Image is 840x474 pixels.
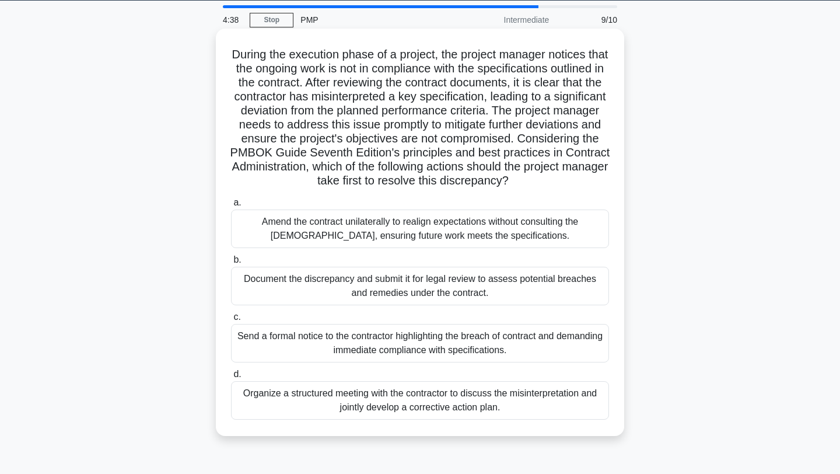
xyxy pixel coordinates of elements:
[231,267,609,305] div: Document the discrepancy and submit it for legal review to assess potential breaches and remedies...
[233,369,241,379] span: d.
[556,8,624,32] div: 9/10
[233,255,241,264] span: b.
[454,8,556,32] div: Intermediate
[216,8,250,32] div: 4:38
[230,47,610,189] h5: During the execution phase of a project, the project manager notices that the ongoing work is not...
[233,197,241,207] span: a.
[231,324,609,363] div: Send a formal notice to the contractor highlighting the breach of contract and demanding immediat...
[233,312,240,322] span: c.
[250,13,293,27] a: Stop
[231,381,609,420] div: Organize a structured meeting with the contractor to discuss the misinterpretation and jointly de...
[293,8,454,32] div: PMP
[231,210,609,248] div: Amend the contract unilaterally to realign expectations without consulting the [DEMOGRAPHIC_DATA]...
